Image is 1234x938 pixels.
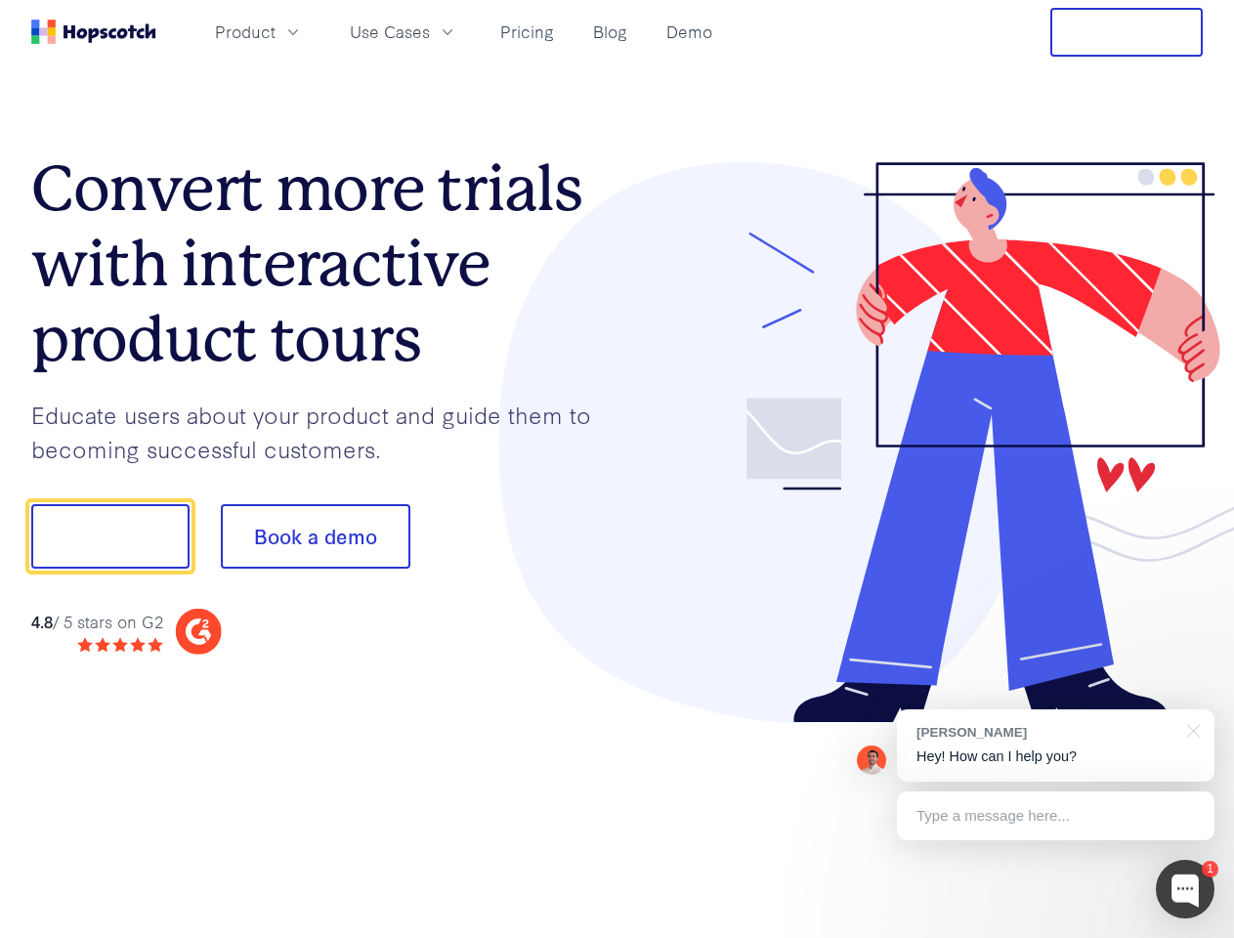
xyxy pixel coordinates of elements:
div: [PERSON_NAME] [916,723,1175,742]
button: Show me! [31,504,190,569]
span: Use Cases [350,20,430,44]
a: Pricing [492,16,562,48]
img: Mark Spera [857,746,886,775]
button: Book a demo [221,504,410,569]
p: Educate users about your product and guide them to becoming successful customers. [31,398,617,465]
span: Product [215,20,276,44]
strong: 4.8 [31,610,53,632]
h1: Convert more trials with interactive product tours [31,151,617,376]
button: Product [203,16,315,48]
a: Demo [659,16,720,48]
div: 1 [1202,861,1218,877]
div: / 5 stars on G2 [31,610,163,634]
a: Home [31,20,156,44]
button: Free Trial [1050,8,1203,57]
button: Use Cases [338,16,469,48]
p: Hey! How can I help you? [916,746,1195,767]
div: Type a message here... [897,791,1214,840]
a: Blog [585,16,635,48]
